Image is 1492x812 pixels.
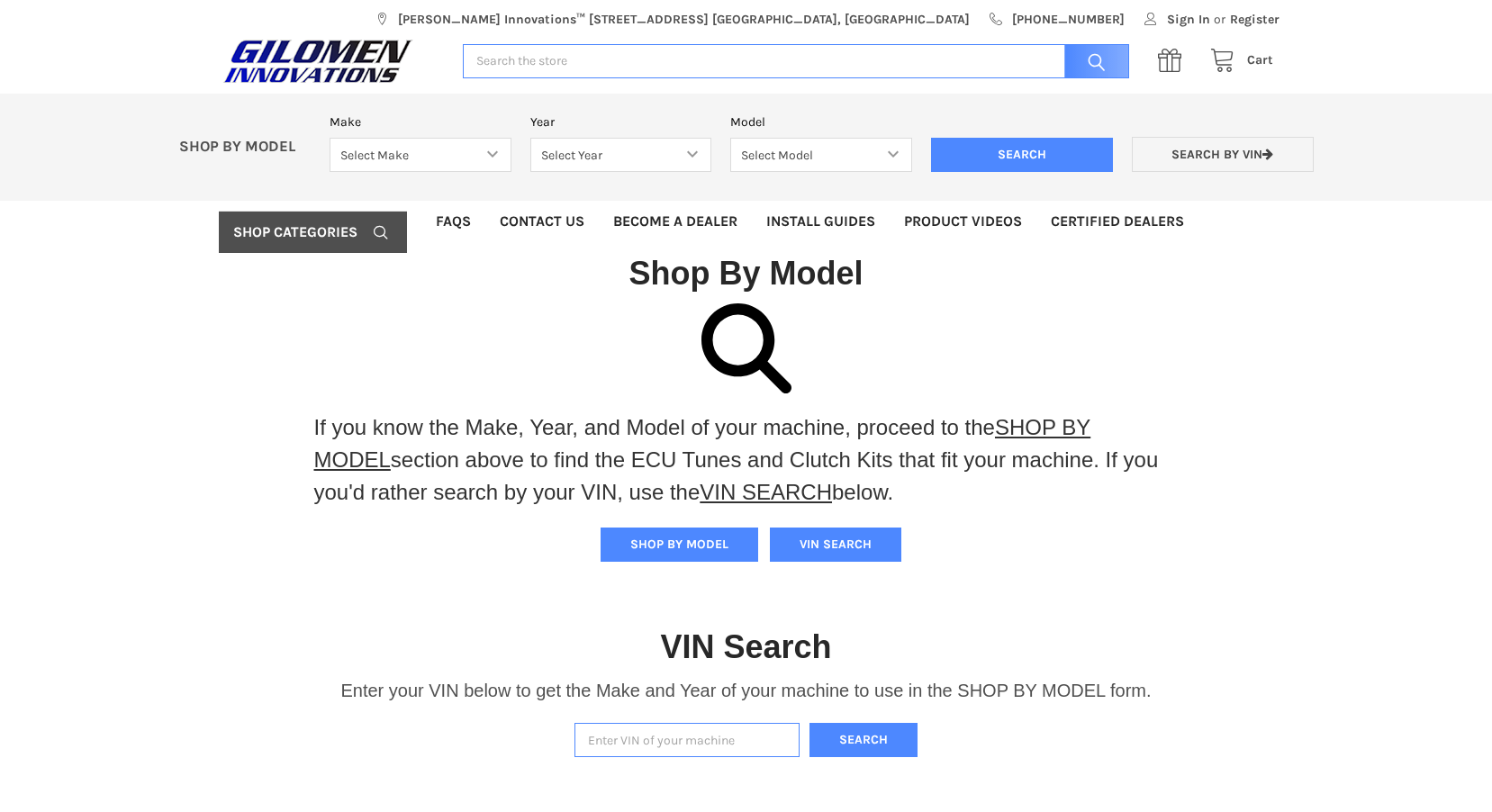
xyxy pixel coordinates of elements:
a: Product Videos [890,201,1036,242]
a: Become a Dealer [599,201,752,242]
span: Cart [1247,52,1273,68]
span: [PERSON_NAME] Innovations™ [STREET_ADDRESS] [GEOGRAPHIC_DATA], [GEOGRAPHIC_DATA] [398,10,970,29]
h1: VIN Search [660,627,831,667]
a: GILOMEN INNOVATIONS [219,39,444,84]
a: SHOP BY MODEL [314,415,1091,472]
p: SHOP BY MODEL [169,138,321,157]
input: Search [931,138,1113,172]
p: If you know the Make, Year, and Model of your machine, proceed to the section above to find the E... [314,411,1179,509]
a: Shop Categories [219,212,406,253]
label: Make [330,113,511,131]
a: VIN SEARCH [700,480,832,504]
h1: Shop By Model [219,253,1272,293]
a: FAQs [421,201,485,242]
span: Sign In [1167,10,1210,29]
a: Certified Dealers [1036,201,1198,242]
a: Contact Us [485,201,599,242]
img: GILOMEN INNOVATIONS [219,39,417,84]
button: Search [809,723,918,758]
button: SHOP BY MODEL [601,528,758,562]
p: Enter your VIN below to get the Make and Year of your machine to use in the SHOP BY MODEL form. [340,677,1151,704]
a: Cart [1200,50,1273,72]
label: Model [730,113,912,131]
a: Install Guides [752,201,890,242]
label: Year [530,113,712,131]
input: Enter VIN of your machine [574,723,800,758]
span: [PHONE_NUMBER] [1012,10,1125,29]
a: Search by VIN [1132,137,1314,172]
input: Search [1055,44,1129,79]
input: Search the store [463,44,1128,79]
button: VIN SEARCH [770,528,901,562]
